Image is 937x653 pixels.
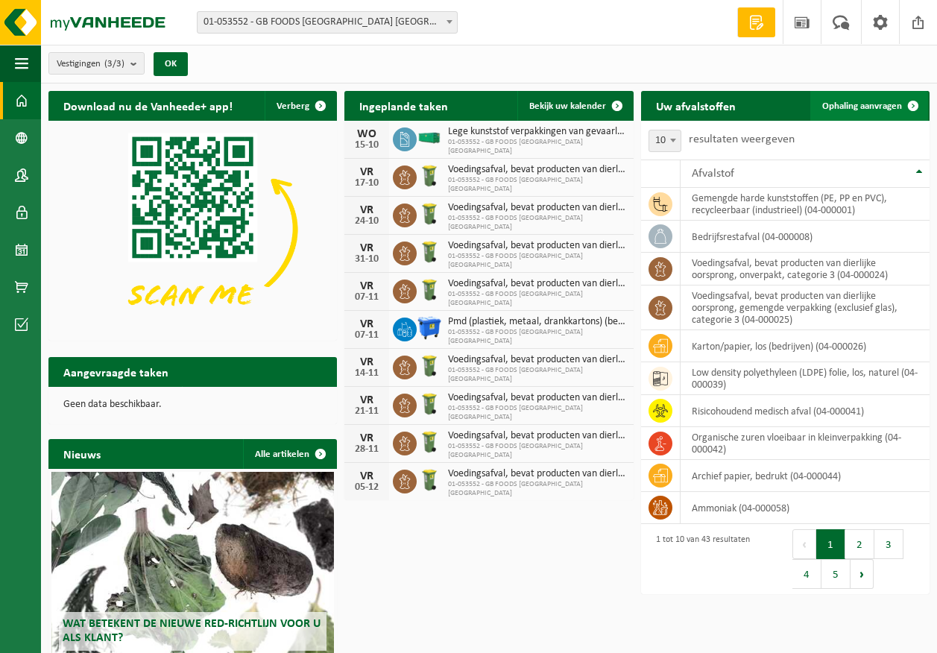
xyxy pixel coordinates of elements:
[649,130,681,151] span: 10
[448,126,625,138] span: Lege kunststof verpakkingen van gevaarlijke stoffen
[277,101,309,111] span: Verberg
[352,330,382,341] div: 07-11
[681,460,930,492] td: archief papier, bedrukt (04-000044)
[198,12,457,33] span: 01-053552 - GB FOODS BELGIUM NV - PUURS-SINT-AMANDS
[681,362,930,395] td: low density polyethyleen (LDPE) folie, los, naturel (04-000039)
[448,316,625,328] span: Pmd (plastiek, metaal, drankkartons) (bedrijven)
[448,392,625,404] span: Voedingsafval, bevat producten van dierlijke oorsprong, onverpakt, categorie 3
[352,444,382,455] div: 28-11
[689,133,795,145] label: resultaten weergeven
[810,91,928,121] a: Ophaling aanvragen
[352,368,382,379] div: 14-11
[352,292,382,303] div: 07-11
[352,178,382,189] div: 17-10
[448,328,625,346] span: 01-053552 - GB FOODS [GEOGRAPHIC_DATA] [GEOGRAPHIC_DATA]
[517,91,632,121] a: Bekijk uw kalender
[243,439,335,469] a: Alle artikelen
[352,470,382,482] div: VR
[641,91,751,120] h2: Uw afvalstoffen
[529,101,606,111] span: Bekijk uw kalender
[448,404,625,422] span: 01-053552 - GB FOODS [GEOGRAPHIC_DATA] [GEOGRAPHIC_DATA]
[352,204,382,216] div: VR
[448,240,625,252] span: Voedingsafval, bevat producten van dierlijke oorsprong, onverpakt, categorie 3
[448,176,625,194] span: 01-053552 - GB FOODS [GEOGRAPHIC_DATA] [GEOGRAPHIC_DATA]
[48,91,247,120] h2: Download nu de Vanheede+ app!
[417,467,442,493] img: WB-0140-HPE-GN-50
[352,128,382,140] div: WO
[681,286,930,330] td: voedingsafval, bevat producten van dierlijke oorsprong, gemengde verpakking (exclusief glas), cat...
[448,164,625,176] span: Voedingsafval, bevat producten van dierlijke oorsprong, onverpakt, categorie 3
[417,163,442,189] img: WB-0140-HPE-GN-50
[48,357,183,386] h2: Aangevraagde taken
[681,492,930,524] td: ammoniak (04-000058)
[649,528,750,590] div: 1 tot 10 van 43 resultaten
[104,59,124,69] count: (3/3)
[417,277,442,303] img: WB-0140-HPE-GN-50
[417,201,442,227] img: WB-0140-HPE-GN-50
[154,52,188,76] button: OK
[448,278,625,290] span: Voedingsafval, bevat producten van dierlijke oorsprong, onverpakt, categorie 3
[63,618,321,644] span: Wat betekent de nieuwe RED-richtlijn voor u als klant?
[417,429,442,455] img: WB-0140-HPE-GN-50
[448,138,625,156] span: 01-053552 - GB FOODS [GEOGRAPHIC_DATA] [GEOGRAPHIC_DATA]
[265,91,335,121] button: Verberg
[448,290,625,308] span: 01-053552 - GB FOODS [GEOGRAPHIC_DATA] [GEOGRAPHIC_DATA]
[681,427,930,460] td: organische zuren vloeibaar in kleinverpakking (04-000042)
[681,221,930,253] td: bedrijfsrestafval (04-000008)
[352,394,382,406] div: VR
[448,354,625,366] span: Voedingsafval, bevat producten van dierlijke oorsprong, onverpakt, categorie 3
[352,280,382,292] div: VR
[681,188,930,221] td: gemengde harde kunststoffen (PE, PP en PVC), recycleerbaar (industrieel) (04-000001)
[417,391,442,417] img: WB-0140-HPE-GN-50
[352,356,382,368] div: VR
[845,529,874,559] button: 2
[417,239,442,265] img: WB-0140-HPE-GN-50
[448,214,625,232] span: 01-053552 - GB FOODS [GEOGRAPHIC_DATA] [GEOGRAPHIC_DATA]
[344,91,463,120] h2: Ingeplande taken
[851,559,874,589] button: Next
[448,480,625,498] span: 01-053552 - GB FOODS [GEOGRAPHIC_DATA] [GEOGRAPHIC_DATA]
[352,318,382,330] div: VR
[63,400,322,410] p: Geen data beschikbaar.
[352,242,382,254] div: VR
[352,166,382,178] div: VR
[816,529,845,559] button: 1
[822,101,902,111] span: Ophaling aanvragen
[417,315,442,341] img: WB-1100-HPE-BE-01
[417,353,442,379] img: WB-0140-HPE-GN-50
[197,11,458,34] span: 01-053552 - GB FOODS BELGIUM NV - PUURS-SINT-AMANDS
[48,52,145,75] button: Vestigingen(3/3)
[681,253,930,286] td: voedingsafval, bevat producten van dierlijke oorsprong, onverpakt, categorie 3 (04-000024)
[352,406,382,417] div: 21-11
[792,559,821,589] button: 4
[448,442,625,460] span: 01-053552 - GB FOODS [GEOGRAPHIC_DATA] [GEOGRAPHIC_DATA]
[692,168,734,180] span: Afvalstof
[417,131,442,145] img: HK-RS-30-GN-00
[792,529,816,559] button: Previous
[57,53,124,75] span: Vestigingen
[352,216,382,227] div: 24-10
[48,121,337,338] img: Download de VHEPlus App
[448,430,625,442] span: Voedingsafval, bevat producten van dierlijke oorsprong, onverpakt, categorie 3
[352,482,382,493] div: 05-12
[352,432,382,444] div: VR
[874,529,903,559] button: 3
[448,468,625,480] span: Voedingsafval, bevat producten van dierlijke oorsprong, onverpakt, categorie 3
[448,252,625,270] span: 01-053552 - GB FOODS [GEOGRAPHIC_DATA] [GEOGRAPHIC_DATA]
[821,559,851,589] button: 5
[352,140,382,151] div: 15-10
[448,202,625,214] span: Voedingsafval, bevat producten van dierlijke oorsprong, onverpakt, categorie 3
[448,366,625,384] span: 01-053552 - GB FOODS [GEOGRAPHIC_DATA] [GEOGRAPHIC_DATA]
[649,130,681,152] span: 10
[681,330,930,362] td: karton/papier, los (bedrijven) (04-000026)
[352,254,382,265] div: 31-10
[681,395,930,427] td: risicohoudend medisch afval (04-000041)
[48,439,116,468] h2: Nieuws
